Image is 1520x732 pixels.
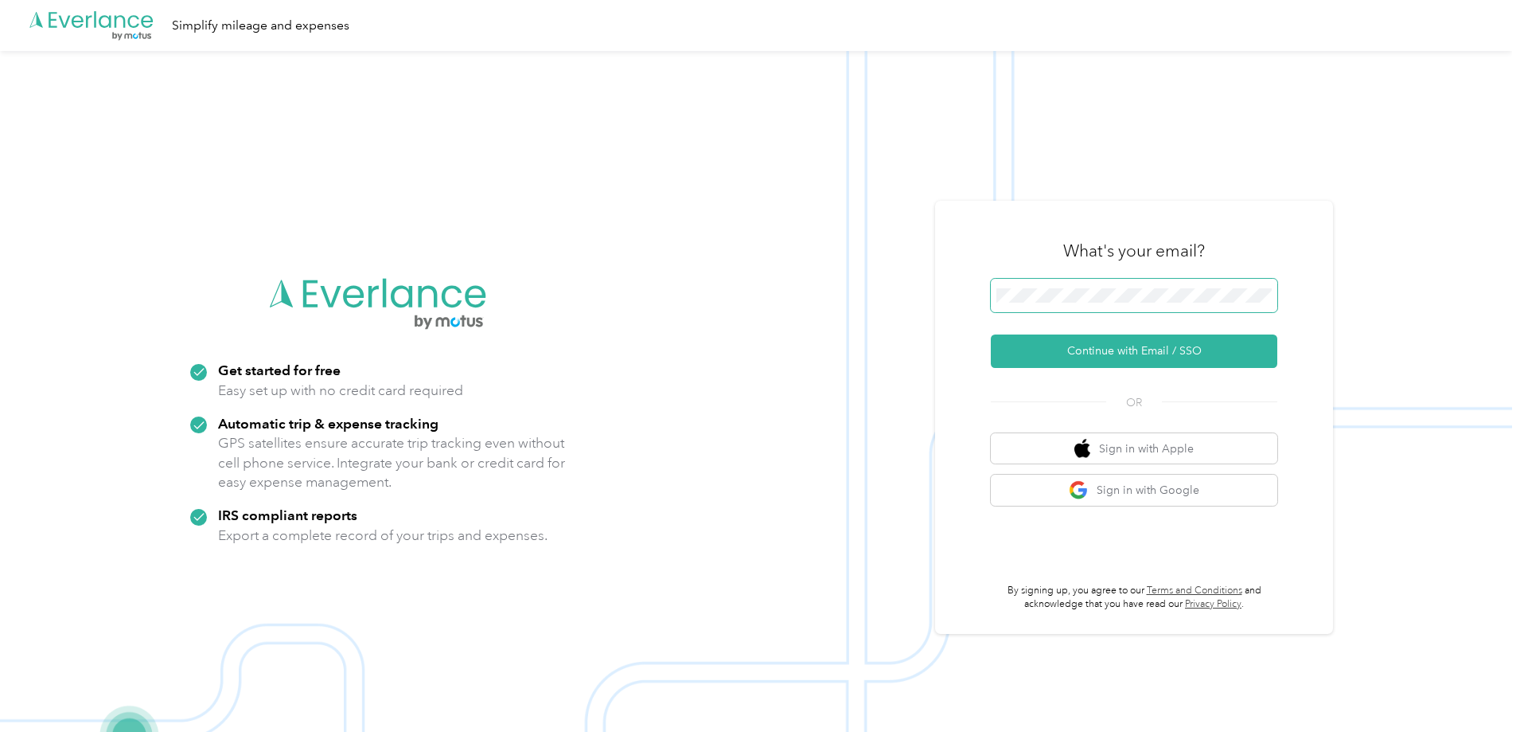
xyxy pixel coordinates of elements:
[1074,439,1090,459] img: apple logo
[218,433,566,492] p: GPS satellites ensure accurate trip tracking even without cell phone service. Integrate your bank...
[991,335,1277,368] button: Continue with Email / SSO
[1185,598,1241,610] a: Privacy Policy
[991,475,1277,506] button: google logoSign in with Google
[991,584,1277,612] p: By signing up, you agree to our and acknowledge that you have read our .
[218,381,463,401] p: Easy set up with no credit card required
[172,16,349,36] div: Simplify mileage and expenses
[1063,240,1205,262] h3: What's your email?
[991,433,1277,464] button: apple logoSign in with Apple
[1106,394,1162,411] span: OR
[218,507,357,523] strong: IRS compliant reports
[218,415,438,432] strong: Automatic trip & expense tracking
[218,526,548,546] p: Export a complete record of your trips and expenses.
[1069,480,1089,500] img: google logo
[1147,585,1242,597] a: Terms and Conditions
[218,362,341,378] strong: Get started for free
